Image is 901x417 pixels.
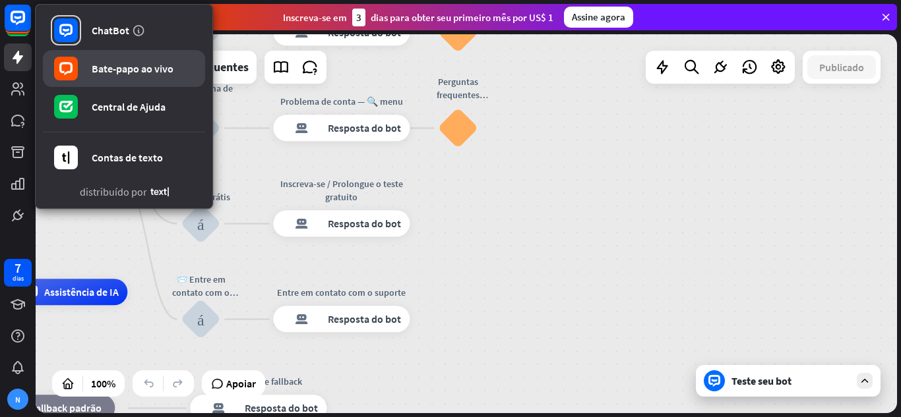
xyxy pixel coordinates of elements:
font: Resposta do bot [245,402,318,415]
font: bloco_entrada_do_usuário [197,311,204,327]
button: Publicado [807,55,876,79]
font: Fallback padrão [31,402,102,415]
font: Teste seu bot [731,374,792,387]
a: 7 dias [4,259,32,287]
font: resposta do bot de bloco [282,313,321,326]
button: Abra o widget de bate-papo do LiveChat [11,5,50,45]
font: 100% [91,377,115,390]
font: Apoiar [226,377,256,390]
font: Problema de conta — 🔍 menu [280,96,403,108]
font: dias [13,274,24,283]
font: Resposta do bot [328,217,401,231]
font: resposta do bot de bloco [199,402,238,415]
font: resposta do bot de bloco [282,217,321,231]
font: Assistência de IA [44,285,119,298]
font: Mensagem de fallback [215,376,302,388]
font: 3 [356,11,361,24]
font: N [15,395,20,404]
font: Entre em contato com o suporte [277,287,406,299]
font: resposta do bot de bloco [282,122,321,135]
font: Resposta do bot [328,122,401,135]
font: 📨 Entre em contato com o suporte [172,274,238,312]
font: dias para obter seu primeiro mês por US$ 1 [371,11,553,24]
font: Publicado [819,61,864,74]
font: 📅 Teste grátis [171,192,230,204]
font: Inscreva-se / Prolongue o teste gratuito [280,179,403,204]
font: bloco_entrada_do_usuário [197,215,204,232]
font: Resposta do bot [328,313,401,326]
font: Perguntas frequentes sobre problemas de conta [431,76,488,141]
font: Inscreva-se em [283,11,347,24]
font: 7 [15,260,21,276]
font: Assine agora [572,11,625,23]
